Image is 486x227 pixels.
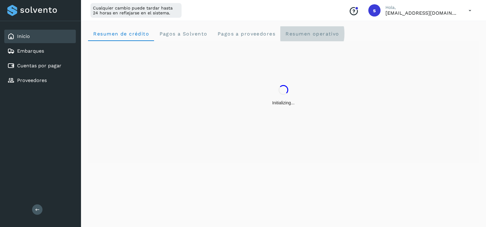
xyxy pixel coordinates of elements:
[385,5,459,10] p: Hola,
[90,3,182,18] div: Cualquier cambio puede tardar hasta 24 horas en reflejarse en el sistema.
[4,74,76,87] div: Proveedores
[17,77,47,83] a: Proveedores
[17,63,61,69] a: Cuentas por pagar
[4,44,76,58] div: Embarques
[159,31,207,37] span: Pagos a Solvento
[17,48,44,54] a: Embarques
[285,31,339,37] span: Resumen operativo
[93,31,149,37] span: Resumen de crédito
[4,59,76,73] div: Cuentas por pagar
[17,33,30,39] a: Inicio
[217,31,275,37] span: Pagos a proveedores
[4,30,76,43] div: Inicio
[385,10,459,16] p: smedina@niagarawater.com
